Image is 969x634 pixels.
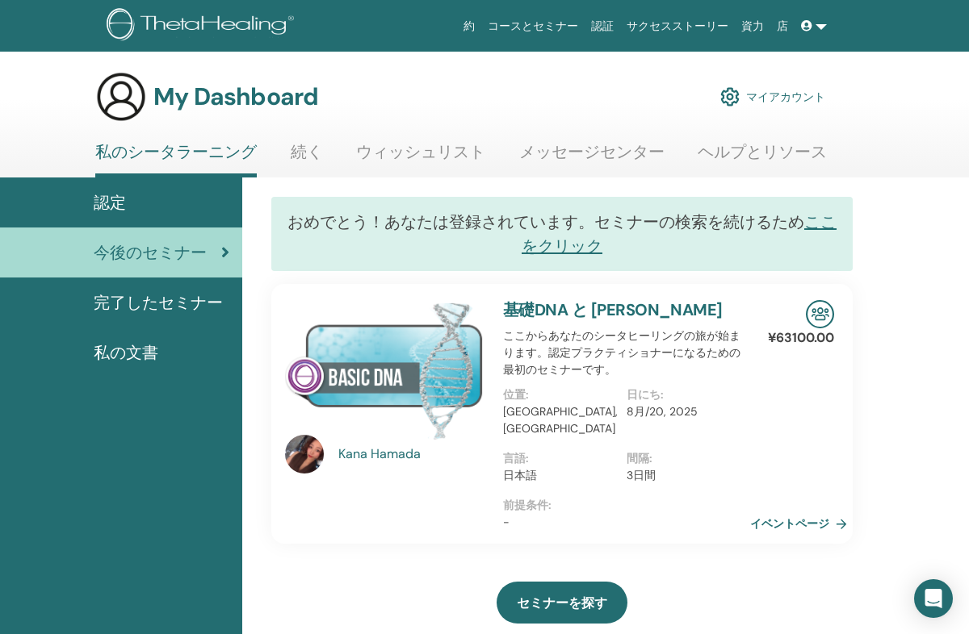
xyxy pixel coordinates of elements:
p: ¥63100.00 [768,328,834,348]
a: ウィッシュリスト [356,142,485,173]
img: In-Person Seminar [806,300,834,328]
img: cog.svg [720,83,740,111]
a: イベントページ [750,511,854,536]
a: サクセスストーリー [620,11,735,41]
a: 店 [770,11,795,41]
p: 間隔 : [627,450,740,467]
p: 8月/20, 2025 [627,403,740,420]
div: Open Intercom Messenger [914,579,953,618]
div: おめでとう！あなたは登録されています。セミナーの検索を続けるため [271,197,853,271]
p: ここからあなたのシータヒーリングの旅が始まります。認定プラクティショナーになるための最初のセミナーです。 [503,327,750,378]
p: 日にち : [627,386,740,403]
a: 基礎DNA と [PERSON_NAME] [503,299,723,320]
a: メッセージセンター [519,142,665,173]
a: Kana Hamada [338,444,488,464]
p: 前提条件 : [503,497,750,514]
span: 完了したセミナー [94,290,223,315]
p: 位置 : [503,386,617,403]
a: ヘルプとリソース [698,142,827,173]
a: 私のシータラーニング [95,142,257,177]
p: 日本語 [503,467,617,484]
p: - [503,514,750,531]
img: 基礎DNA [285,300,484,440]
a: セミナーを探す [497,582,627,624]
img: generic-user-icon.jpg [95,71,147,123]
a: マイアカウント [720,79,825,115]
a: 認証 [585,11,620,41]
h3: My Dashboard [153,82,318,111]
img: default.jpg [285,435,324,473]
a: コースとセミナー [481,11,585,41]
span: 認定 [94,190,126,215]
a: 資力 [735,11,770,41]
a: 約 [457,11,481,41]
span: 今後のセミナー [94,240,207,265]
span: セミナーを探す [517,594,607,611]
p: 3日間 [627,467,740,484]
span: 私の文書 [94,340,158,365]
p: [GEOGRAPHIC_DATA], [GEOGRAPHIC_DATA] [503,403,617,437]
p: 言語 : [503,450,617,467]
a: 続く [291,142,323,173]
img: logo.png [107,8,300,44]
